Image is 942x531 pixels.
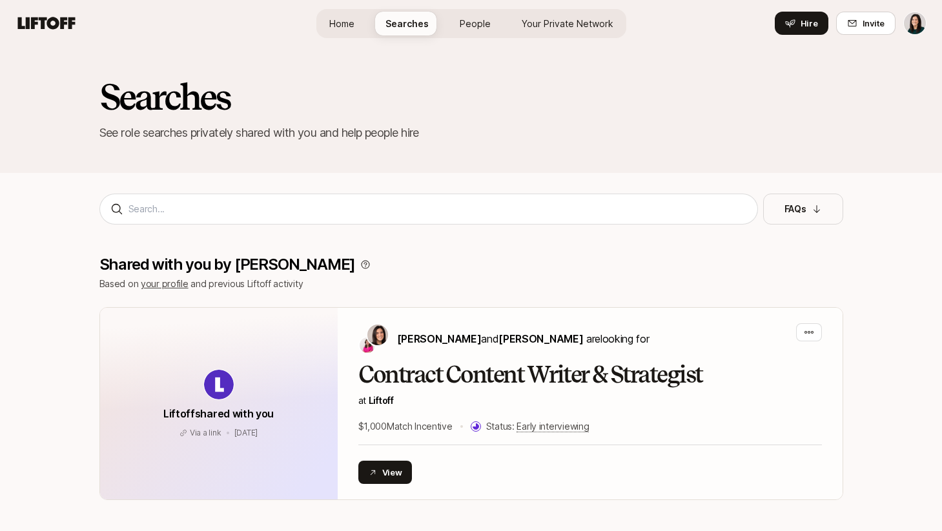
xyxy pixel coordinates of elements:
input: Search... [128,201,747,217]
img: avatar-url [204,370,234,399]
span: and [481,332,583,345]
span: [PERSON_NAME] [397,332,482,345]
p: See role searches privately shared with you and help people hire [99,124,843,142]
span: People [460,17,491,30]
h2: Contract Content Writer & Strategist [358,362,822,388]
p: Status: [486,419,589,434]
h2: Searches [99,77,843,116]
img: Eleanor Morgan [904,12,926,34]
span: [PERSON_NAME] [498,332,583,345]
span: Invite [863,17,885,30]
img: Emma Frane [360,337,375,353]
a: Searches [375,12,439,35]
p: FAQs [784,201,806,217]
span: September 23, 2025 10:55pm [234,428,258,437]
button: View [358,461,413,484]
span: Hire [801,17,818,30]
p: at [358,393,822,408]
p: Based on and previous Liftoff activity [99,276,843,292]
span: Liftoff shared with you [163,407,274,420]
p: Shared with you by [PERSON_NAME] [99,255,356,274]
a: People [449,12,501,35]
a: your profile [141,278,189,289]
span: Early interviewing [517,421,589,432]
button: Hire [775,12,828,35]
p: are looking for [397,330,650,347]
span: Your Private Network [522,17,613,30]
span: Home [329,17,354,30]
button: Invite [836,12,896,35]
button: Eleanor Morgan [903,12,927,35]
p: $1,000 Match Incentive [358,419,453,434]
img: Eleanor Morgan [367,325,388,345]
button: FAQs [763,194,843,225]
span: Searches [385,17,429,30]
a: Your Private Network [511,12,624,35]
span: Liftoff [369,395,394,406]
p: Via a link [190,427,221,439]
a: Home [319,12,365,35]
